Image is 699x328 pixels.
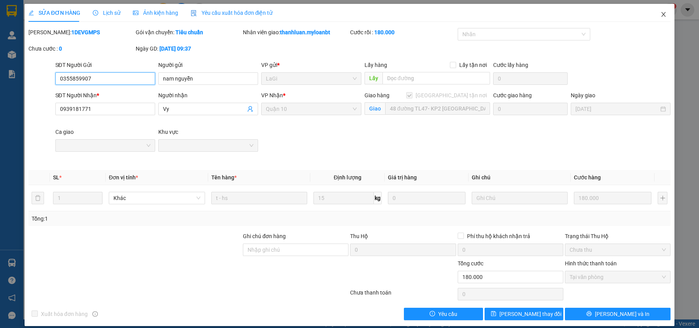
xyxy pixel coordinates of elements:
span: kg [374,192,382,204]
input: Cước lấy hàng [493,72,567,85]
button: exclamation-circleYêu cầu [404,308,483,320]
b: [DATE] 09:37 [159,46,191,52]
span: [PERSON_NAME] và In [595,310,649,318]
div: Người nhận [158,91,258,100]
div: SĐT Người Nhận [55,91,155,100]
span: Yêu cầu [438,310,457,318]
div: Trạng thái Thu Hộ [565,232,671,240]
span: user-add [247,106,253,112]
div: Gói vận chuyển: [136,28,241,37]
span: VP Nhận [261,92,283,98]
span: close [660,11,667,18]
div: Chưa thanh toán [349,288,457,302]
div: Chưa cước : [28,44,134,53]
div: Cước rồi : [350,28,456,37]
span: Giao [365,102,385,115]
button: delete [32,192,44,204]
span: [PERSON_NAME] thay đổi [499,310,562,318]
label: Ghi chú đơn hàng [243,233,286,239]
img: icon [191,10,197,16]
input: Ghi chú đơn hàng [243,244,349,256]
span: Tổng cước [458,260,483,267]
div: Tổng: 1 [32,214,270,223]
span: Lấy [365,72,382,84]
input: Dọc đường [382,72,490,84]
span: Xuất hóa đơn hàng [38,310,91,318]
span: edit [28,10,34,16]
span: Khác [113,192,200,204]
label: Ca giao [55,129,74,135]
div: VP gửi [261,61,361,69]
span: Giá trị hàng [388,174,417,181]
span: info-circle [92,311,98,317]
input: Ghi Chú [472,192,568,204]
b: Tiêu chuẩn [175,29,203,35]
th: Ghi chú [469,170,571,185]
input: Ngày giao [575,105,659,113]
button: save[PERSON_NAME] thay đổi [485,308,563,320]
button: Close [653,4,674,26]
span: Thu Hộ [350,233,368,239]
button: printer[PERSON_NAME] và In [565,308,671,320]
span: Lấy tận nơi [456,61,490,69]
button: plus [658,192,667,204]
input: Cước giao hàng [493,103,567,115]
span: SỬA ĐƠN HÀNG [28,10,80,16]
span: save [491,311,496,317]
span: printer [586,311,592,317]
label: Ngày giao [571,92,595,98]
span: picture [133,10,138,16]
span: LaGi [266,73,356,84]
span: Định lượng [334,174,361,181]
label: Hình thức thanh toán [565,260,617,267]
div: Người gửi [158,61,258,69]
span: Lịch sử [93,10,120,16]
span: Yêu cầu xuất hóa đơn điện tử [191,10,273,16]
b: 180.000 [374,29,395,35]
span: Cước hàng [574,174,601,181]
input: 0 [388,192,465,204]
span: exclamation-circle [430,311,435,317]
span: clock-circle [93,10,98,16]
b: thanhluan.myloanbt [280,29,330,35]
span: Tên hàng [211,174,237,181]
div: Nhân viên giao: [243,28,349,37]
label: Cước giao hàng [493,92,532,98]
span: Lấy hàng [365,62,387,68]
div: Ngày GD: [136,44,241,53]
span: Phí thu hộ khách nhận trả [464,232,533,240]
span: Quận 10 [266,103,356,115]
b: 1DEVGMPS [71,29,100,35]
label: Cước lấy hàng [493,62,528,68]
span: Ảnh kiện hàng [133,10,178,16]
span: Đơn vị tính [109,174,138,181]
span: [GEOGRAPHIC_DATA] tận nơi [412,91,490,100]
span: Tại văn phòng [570,271,666,283]
input: 0 [574,192,651,204]
span: Chưa thu [570,244,666,256]
span: SL [53,174,59,181]
b: 0 [59,46,62,52]
span: Giao hàng [365,92,389,98]
div: Khu vực [158,128,258,136]
div: [PERSON_NAME]: [28,28,134,37]
input: VD: Bàn, Ghế [211,192,307,204]
input: Giao tận nơi [385,102,490,115]
div: SĐT Người Gửi [55,61,155,69]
